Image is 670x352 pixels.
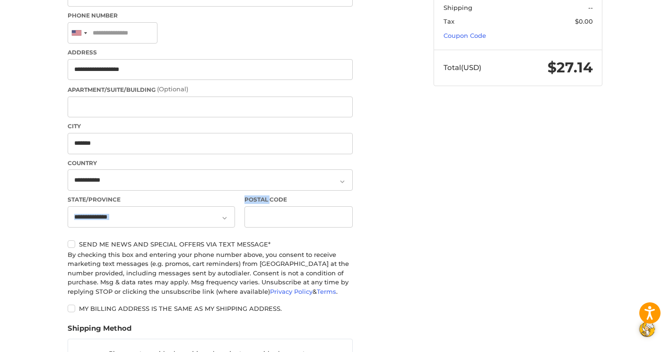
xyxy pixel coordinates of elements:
span: $27.14 [548,59,593,76]
label: My billing address is the same as my shipping address. [68,305,353,312]
span: Tax [444,18,454,25]
a: Terms [317,288,336,295]
label: State/Province [68,195,235,204]
label: Country [68,159,353,167]
span: $0.00 [575,18,593,25]
small: (Optional) [157,85,188,93]
span: Total (USD) [444,63,481,72]
legend: Shipping Method [68,323,131,338]
div: By checking this box and entering your phone number above, you consent to receive marketing text ... [68,250,353,297]
label: City [68,122,353,131]
label: Address [68,48,353,57]
label: Phone Number [68,11,353,20]
div: United States: +1 [68,23,90,43]
label: Postal Code [244,195,353,204]
label: Send me news and special offers via text message* [68,240,353,248]
span: Shipping [444,4,472,11]
a: Privacy Policy [270,288,313,295]
a: Coupon Code [444,32,486,39]
label: Apartment/Suite/Building [68,85,353,94]
span: -- [588,4,593,11]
